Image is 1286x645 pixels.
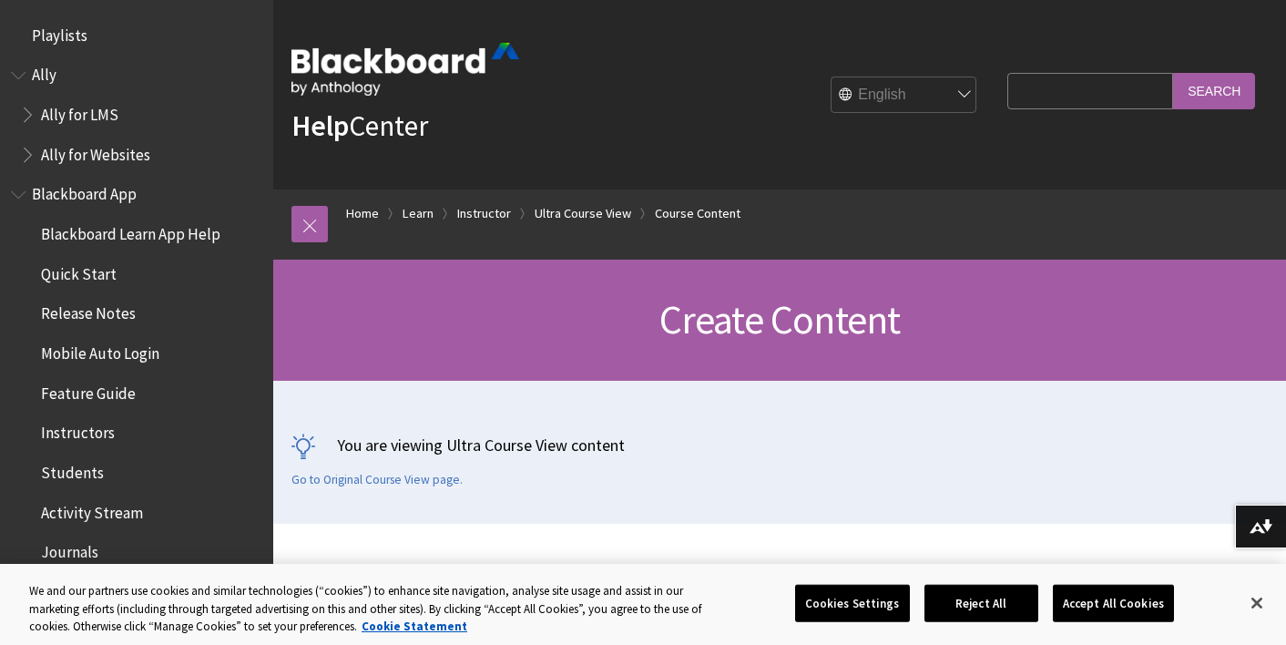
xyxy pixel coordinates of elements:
button: Close [1237,583,1277,623]
img: Blackboard by Anthology [291,43,519,96]
strong: Help [291,107,349,144]
a: Go to Original Course View page. [291,472,463,488]
div: We and our partners use cookies and similar technologies (“cookies”) to enhance site navigation, ... [29,582,708,636]
span: Quick Start [41,259,117,283]
span: Blackboard Learn App Help [41,219,220,243]
select: Site Language Selector [832,77,977,114]
span: Students [41,457,104,482]
span: Feature Guide [41,378,136,403]
span: Playlists [32,20,87,45]
input: Search [1173,73,1255,108]
span: Activity Stream [41,497,143,522]
button: Cookies Settings [795,584,910,622]
a: More information about your privacy, opens in a new tab [362,619,467,634]
nav: Book outline for Anthology Ally Help [11,60,262,170]
span: Blackboard App [32,179,137,204]
span: Ally for Websites [41,139,150,164]
span: Instructors [41,418,115,443]
a: HelpCenter [291,107,428,144]
button: Accept All Cookies [1053,584,1174,622]
a: Instructor [457,202,511,225]
span: Ally for LMS [41,99,118,124]
span: Ally [32,60,56,85]
a: Course Content [655,202,740,225]
a: Ultra Course View [535,202,631,225]
span: Release Notes [41,299,136,323]
a: Learn [403,202,434,225]
span: Mobile Auto Login [41,338,159,363]
p: You are viewing Ultra Course View content [291,434,1268,456]
nav: Book outline for Playlists [11,20,262,51]
a: Home [346,202,379,225]
span: Journals [41,537,98,562]
button: Reject All [924,584,1038,622]
span: Create Content [659,294,901,344]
